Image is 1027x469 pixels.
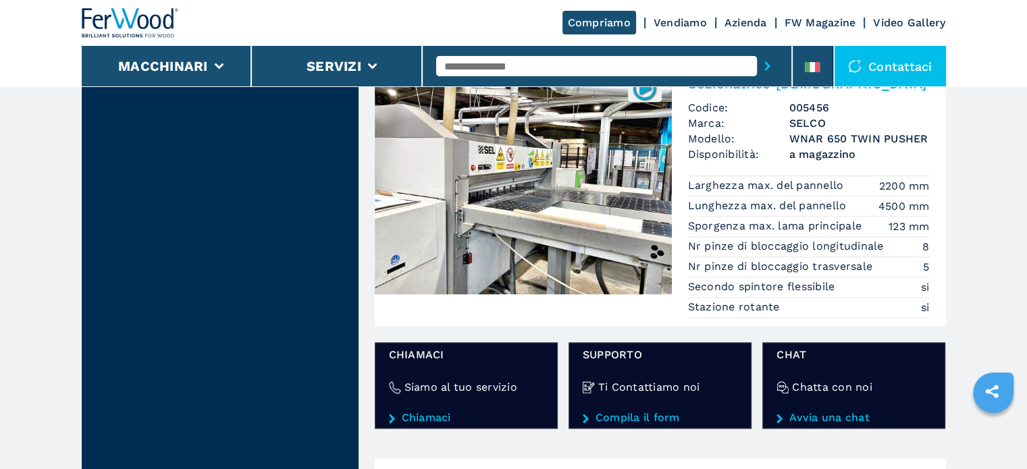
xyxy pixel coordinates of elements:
em: 8 [922,239,929,254]
iframe: Chat [970,408,1017,459]
a: Compila il form [583,412,737,424]
em: si [921,300,930,315]
button: submit-button [757,51,778,82]
img: Chatta con noi [776,381,789,393]
img: Contattaci [848,59,862,73]
h4: Ti Contattiamo noi [598,379,700,395]
p: Nr pinze di bloccaggio trasversale [688,259,876,274]
em: si [921,279,930,295]
em: 5 [923,259,929,275]
p: Nr pinze di bloccaggio longitudinale [688,239,887,254]
h3: WNAR 650 TWIN PUSHER [789,131,930,146]
a: Video Gallery [873,16,945,29]
a: Vendiamo [654,16,707,29]
h3: SELCO [789,115,930,131]
span: Marca: [688,115,789,131]
h4: Chatta con noi [792,379,872,395]
img: Ti Contattiamo noi [583,381,595,393]
a: FW Magazine [785,16,856,29]
img: 005456 [631,75,658,101]
a: sharethis [975,375,1009,408]
span: a magazzino [789,146,930,162]
img: Siamo al tuo servizio [389,381,401,393]
h3: 005456 [789,100,930,115]
span: Chiamaci [389,347,544,362]
p: Larghezza max. del pannello [688,178,847,193]
div: Contattaci [835,46,946,86]
a: Azienda [725,16,767,29]
h4: Siamo al tuo servizio [404,379,517,395]
img: Sezionatrice angolare SELCO WNAR 650 TWIN PUSHER [375,65,672,294]
a: Sezionatrice angolare SELCO WNAR 650 TWIN PUSHER005456Sezionatrice [DEMOGRAPHIC_DATA]Codice:00545... [375,65,946,326]
a: Compriamo [562,11,636,34]
button: Macchinari [118,58,208,74]
p: Secondo spintore flessibile [688,279,839,294]
p: Sporgenza max. lama principale [688,219,866,233]
span: Codice: [688,100,789,115]
p: Stazione rotante [688,300,783,314]
img: Ferwood [82,8,179,38]
span: Modello: [688,131,789,146]
em: 4500 mm [878,198,930,214]
span: Disponibilità: [688,146,789,162]
em: 2200 mm [879,178,930,194]
em: 123 mm [889,219,930,234]
p: Lunghezza max. del pannello [688,198,850,213]
a: Avvia una chat [776,412,931,424]
span: chat [776,347,931,362]
span: Supporto [583,347,737,362]
a: Chiamaci [389,412,544,424]
button: Servizi [307,58,361,74]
